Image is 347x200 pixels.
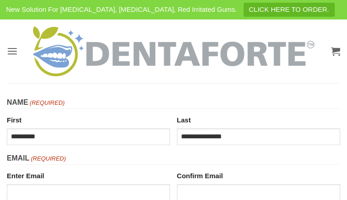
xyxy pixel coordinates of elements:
label: Last [177,112,340,126]
a: CLICK HERE TO ORDER. [244,3,335,17]
legend: Name [7,97,340,109]
legend: Email [7,152,340,165]
a: View cart [331,41,340,61]
span: (Required) [30,154,66,164]
label: Enter Email [7,168,170,181]
a: Menu [7,40,18,62]
label: First [7,112,170,126]
span: (Required) [29,98,65,108]
img: DENTAFORTE™ [33,26,314,76]
label: Confirm Email [177,168,340,181]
